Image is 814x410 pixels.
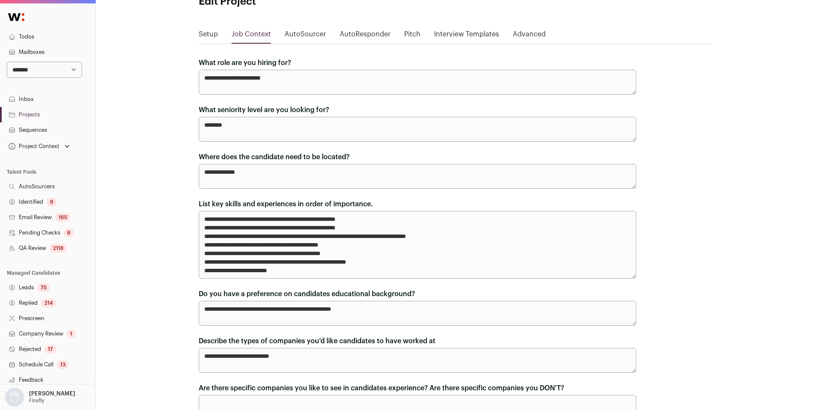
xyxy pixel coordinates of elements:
[7,140,71,152] button: Open dropdown
[67,330,76,338] div: 1
[285,29,326,43] a: AutoSourcer
[29,390,75,397] p: [PERSON_NAME]
[199,105,329,115] label: What seniority level are you looking for?
[513,29,546,43] a: Advanced
[404,29,420,43] a: Pitch
[41,299,56,307] div: 214
[29,397,44,404] p: Firefly
[3,9,29,26] img: Wellfound
[340,29,391,43] a: AutoResponder
[434,29,499,43] a: Interview Templates
[55,213,71,222] div: 165
[50,244,67,253] div: 2118
[199,289,415,299] label: Do you have a preference on candidates educational background?
[199,199,373,209] label: List key skills and experiences in order of importance.
[199,383,564,393] label: Are there specific companies you like to see in candidates experience? Are there specific compani...
[7,143,59,150] div: Project Context
[199,29,218,43] a: Setup
[44,345,56,354] div: 17
[199,152,350,162] label: Where does the candidate need to be located?
[199,58,291,68] label: What role are you hiring for?
[47,198,57,206] div: 9
[199,336,435,346] label: Describe the types of companies you'd like candidates to have worked at
[64,229,74,237] div: 8
[232,29,271,43] a: Job Context
[5,388,24,407] img: nopic.png
[57,360,69,369] div: 13
[37,283,50,292] div: 75
[3,388,77,407] button: Open dropdown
